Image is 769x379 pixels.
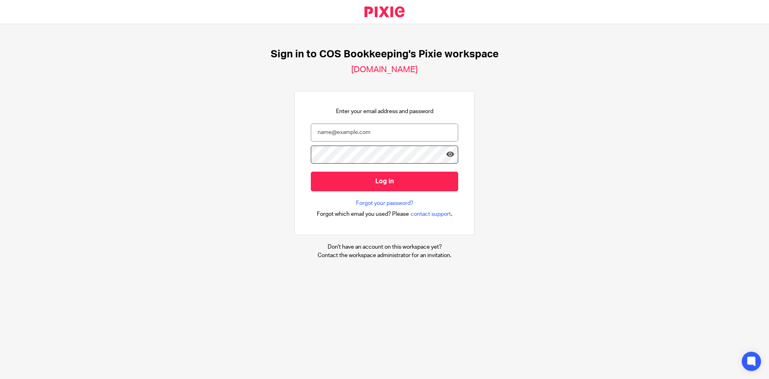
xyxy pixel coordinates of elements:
[351,65,418,75] h2: [DOMAIN_NAME]
[318,243,451,251] p: Don't have an account on this workspace yet?
[311,172,458,191] input: Log in
[336,107,433,116] p: Enter your email address and password
[317,209,453,219] div: .
[311,124,458,142] input: name@example.com
[318,251,451,259] p: Contact the workspace administrator for an invitation.
[411,210,451,218] span: contact support
[317,210,409,218] span: Forgot which email you used? Please
[356,199,413,207] a: Forgot your password?
[271,48,499,61] h1: Sign in to COS Bookkeeping's Pixie workspace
